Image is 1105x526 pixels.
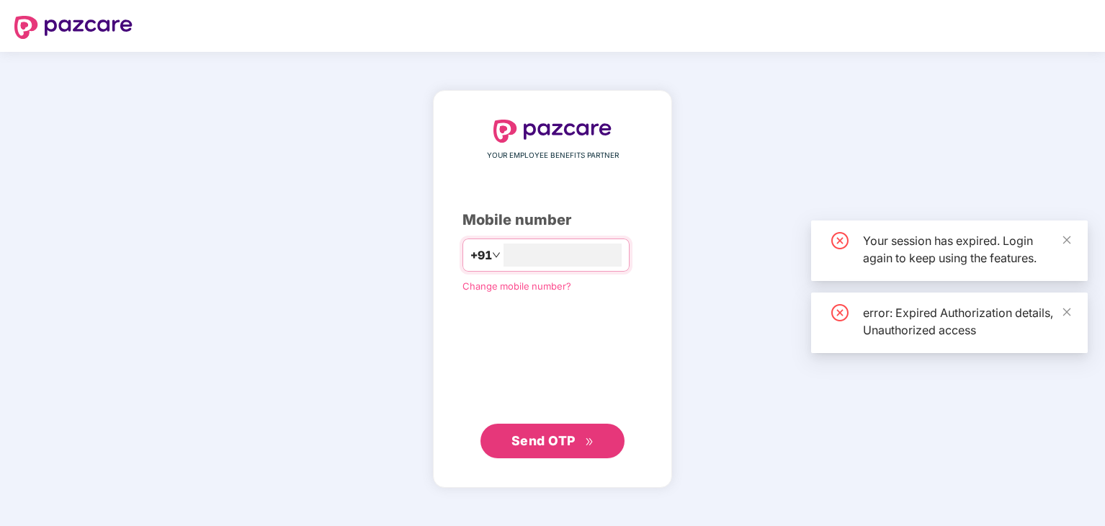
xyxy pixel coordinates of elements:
[492,251,501,259] span: down
[487,150,619,161] span: YOUR EMPLOYEE BENEFITS PARTNER
[585,437,594,447] span: double-right
[470,246,492,264] span: +91
[863,304,1070,339] div: error: Expired Authorization details, Unauthorized access
[480,424,625,458] button: Send OTPdouble-right
[14,16,133,39] img: logo
[493,120,612,143] img: logo
[1062,307,1072,317] span: close
[462,280,571,292] a: Change mobile number?
[511,433,576,448] span: Send OTP
[1062,235,1072,245] span: close
[831,304,849,321] span: close-circle
[831,232,849,249] span: close-circle
[462,209,643,231] div: Mobile number
[863,232,1070,267] div: Your session has expired. Login again to keep using the features.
